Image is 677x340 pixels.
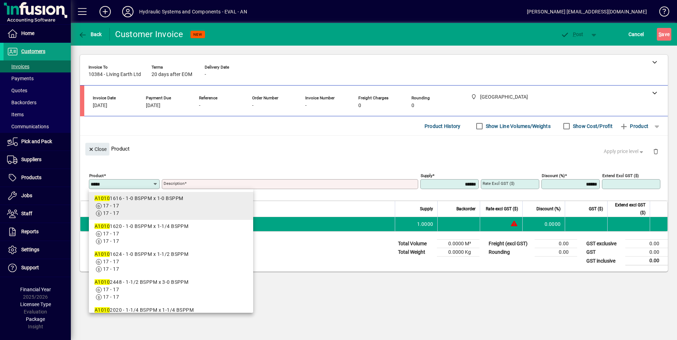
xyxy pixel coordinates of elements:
span: Support [21,265,39,270]
a: Staff [4,205,71,223]
a: Items [4,109,71,121]
div: 2020 - 1-1/4 BSPPM x 1-1/4 BSPPM [95,306,248,314]
span: 17 - 17 [103,266,119,272]
app-page-header-button: Close [84,146,111,152]
div: 1620 - 1-0 BSPPM x 1-1/4 BSPPM [95,223,248,230]
span: NEW [193,32,202,37]
mat-label: Extend excl GST ($) [602,173,639,178]
span: - [252,103,254,109]
div: 1624 - 1-0 BSPPM x 1-1/2 BSPPM [95,251,248,258]
a: Suppliers [4,151,71,169]
span: [DATE] [93,103,107,109]
mat-label: Product [89,173,104,178]
span: 1.0000 [417,221,433,228]
span: 17 - 17 [103,259,119,264]
button: Delete [647,143,664,160]
span: 17 - 17 [103,238,119,244]
td: 0.0000 [522,217,565,231]
mat-label: Discount (%) [542,173,565,178]
span: Quotes [7,88,27,93]
mat-label: Supply [421,173,432,178]
mat-option: A10101624 - 1-0 BSPPM x 1-1/2 BSPPM [89,248,253,276]
mat-label: Description [164,181,184,186]
button: Back [76,28,104,41]
span: Settings [21,247,39,252]
app-page-header-button: Back [71,28,110,41]
a: Home [4,25,71,42]
td: 0.0000 M³ [437,240,479,248]
span: - [199,103,200,109]
td: GST [583,248,625,257]
span: Communications [7,124,49,129]
span: Extend excl GST ($) [612,201,645,217]
mat-option: A10102020 - 1-1/4 BSPPM x 1-1/4 BSPPM [89,304,253,332]
a: Pick and Pack [4,133,71,151]
span: Staff [21,211,32,216]
a: Settings [4,241,71,259]
td: Freight (excl GST) [485,240,535,248]
td: Total Volume [394,240,437,248]
td: 0.00 [625,240,668,248]
div: Customer Invoice [115,29,183,40]
span: Back [78,31,102,37]
span: 0 [358,103,361,109]
span: Backorder [456,205,476,213]
td: Rounding [485,248,535,257]
span: 17 - 17 [103,231,119,236]
button: Cancel [627,28,646,41]
em: A1010 [95,195,110,201]
span: 10384 - Living Earth Ltd [89,72,141,77]
a: Communications [4,121,71,133]
span: 17 - 17 [103,210,119,216]
a: Payments [4,72,71,84]
mat-option: A10101620 - 1-0 BSPPM x 1-1/4 BSPPM [89,220,253,248]
div: Hydraulic Systems and Components - EVAL - AN [139,6,247,17]
span: [DATE] [146,103,160,109]
a: Invoices [4,60,71,72]
a: Reports [4,223,71,241]
span: Suppliers [21,157,41,162]
td: 0.00 [625,248,668,257]
mat-option: A10101616 - 1-0 BSPPM x 1-0 BSPPM [89,192,253,220]
span: Products [21,175,41,180]
span: 17 - 17 [103,294,119,300]
em: A1010 [95,307,110,313]
span: Payments [7,76,34,81]
a: Jobs [4,187,71,205]
span: Backorders [7,100,36,105]
button: Product History [422,120,463,133]
span: S [659,31,661,37]
div: Product [80,136,668,162]
app-page-header-button: Delete [647,148,664,154]
em: A1010 [95,223,110,229]
span: GST ($) [589,205,603,213]
td: GST exclusive [583,240,625,248]
span: Jobs [21,193,32,198]
mat-option: A10102448 - 1-1/2 BSPPM x 3-0 BSPPM [89,276,253,304]
a: Knowledge Base [654,1,668,24]
span: Discount (%) [536,205,561,213]
td: 0.00 [625,257,668,265]
span: 20 days after EOM [152,72,192,77]
div: 1616 - 1-0 BSPPM x 1-0 BSPPM [95,195,248,202]
span: Items [7,112,24,117]
span: Reports [21,229,39,234]
button: Add [94,5,116,18]
a: Backorders [4,96,71,109]
button: Profile [116,5,139,18]
span: - [305,103,307,109]
a: Products [4,169,71,187]
span: Financial Year [20,287,51,292]
span: Close [88,143,107,155]
span: Rate excl GST ($) [486,205,518,213]
label: Show Cost/Profit [571,123,613,130]
button: Save [657,28,671,41]
button: Close [85,143,109,156]
div: 2448 - 1-1/2 BSPPM x 3-0 BSPPM [95,279,248,286]
td: GST inclusive [583,257,625,265]
span: Supply [420,205,433,213]
span: Package [26,316,45,322]
span: Pick and Pack [21,139,52,144]
mat-label: Rate excl GST ($) [483,181,514,186]
td: 0.0000 Kg [437,248,479,257]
